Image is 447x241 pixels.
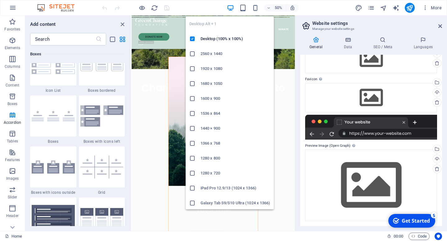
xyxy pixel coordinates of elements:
i: Publish [406,4,413,12]
label: Preview Image (Open Graph) [305,142,437,150]
h6: Boxes [30,50,125,58]
label: Favicon [305,76,437,83]
h6: 1440 × 900 [201,125,270,132]
div: Select files from the file manager, stock photos, or upload file(s) [305,44,437,73]
span: 00 00 [394,233,403,240]
button: More [420,3,444,13]
h6: Session time [387,233,404,240]
button: 50% [264,4,286,12]
button: pages [368,4,375,12]
h6: 1920 x 1080 [201,65,270,72]
span: Code [411,233,427,240]
button: design [355,4,363,12]
img: transparent-boxes.svg [32,205,75,231]
h4: Data [334,37,364,50]
input: Search [30,33,96,45]
div: Get Started 5 items remaining, 0% complete [2,2,49,16]
div: Boxes [30,95,76,144]
p: Boxes [7,101,18,106]
span: More [422,5,442,11]
h3: Manage your website settings [312,26,430,32]
span: Boxes bordered [79,88,125,93]
img: boxes-with-icon-left.svg [80,105,124,126]
h4: Languages [404,37,442,50]
span: Grid [79,190,125,195]
p: Favorites [4,27,20,32]
p: Content [6,83,19,88]
p: Accordion [4,120,21,125]
span: Boxes with icons outside [30,190,76,195]
h2: Website settings [312,21,442,26]
p: Header [6,213,19,218]
p: Slider [8,195,17,200]
h6: Desktop (100% x 100%) [201,35,270,43]
button: reload [151,4,158,12]
span: Boxes with icons left [79,139,125,144]
div: Boxes bordered [79,44,125,93]
h6: 1680 x 1050 [201,80,270,87]
div: Boxes with icons left [79,95,125,144]
h6: 1536 x 864 [201,110,270,117]
img: boxes-bordered.svg [80,59,124,71]
img: boxes.grid.svg [80,155,124,178]
button: close panel [119,21,126,28]
p: Elements [5,45,20,50]
div: Get Started [15,6,43,13]
div: Grid [79,146,125,195]
p: Columns [5,64,20,69]
h6: 2560 x 1440 [201,50,270,58]
div: Icon List [30,44,76,93]
button: Usercentrics [435,233,442,240]
i: AI Writer [392,4,400,12]
h4: SEO / Meta [364,37,404,50]
span: : [398,234,399,239]
div: Select files from the file manager, stock photos, or upload file(s) [305,150,437,221]
img: Editor Logo [36,4,82,12]
button: text_generator [392,4,400,12]
p: Images [6,176,19,181]
i: Reload page [151,4,158,12]
h6: 1366 x 768 [201,140,270,147]
i: On resize automatically adjust zoom level to fit chosen device. [290,5,295,11]
div: Boxes with icons outside [30,146,76,195]
img: cards-bordered.svg [80,208,124,228]
h6: 50% [273,4,283,12]
h6: 1280 x 800 [201,155,270,162]
a: Click to cancel selection. Double-click to open Pages [5,233,22,240]
h4: General [300,37,334,50]
img: boxes-with-icons-outside.svg [32,160,75,174]
button: list-view [109,35,116,43]
div: Select files from the file manager, stock photos, or upload file(s) [305,83,437,112]
p: Features [5,157,20,162]
i: Pages (Ctrl+Alt+S) [368,4,375,12]
i: Navigator [380,4,387,12]
img: boxes.svg [32,111,75,122]
p: Tables [7,139,18,144]
span: Boxes [30,139,76,144]
img: Group16.svg [32,56,75,74]
h6: Add content [30,21,56,28]
button: Click here to leave preview mode and continue editing [138,4,146,12]
span: Icon List [30,88,76,93]
button: grid-view [119,35,126,43]
h6: 1600 x 900 [201,95,270,102]
button: publish [405,3,415,13]
button: Code [409,233,430,240]
i: Design (Ctrl+Alt+Y) [355,4,362,12]
h6: 1280 x 720 [201,169,270,177]
button: navigator [380,4,387,12]
div: 5 [44,1,51,7]
h6: Galaxy Tab S9/S10 Ultra (1024 x 1366) [201,199,270,207]
h6: iPad Pro 12.9/13 (1024 x 1366) [201,184,270,192]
